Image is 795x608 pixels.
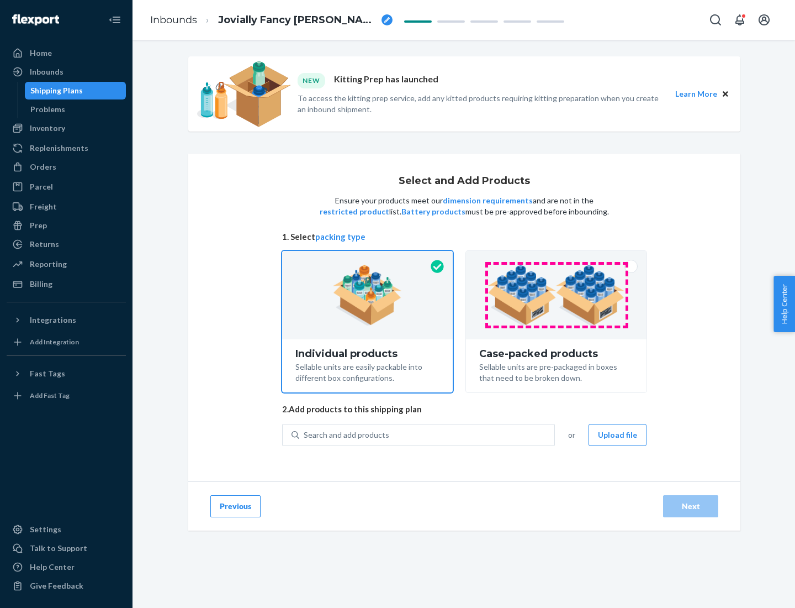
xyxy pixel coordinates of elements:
p: To access the kitting prep service, add any kitted products requiring kitting preparation when yo... [298,93,665,115]
a: Freight [7,198,126,216]
div: Settings [30,524,61,535]
button: Give Feedback [7,577,126,595]
button: Open notifications [729,9,751,31]
button: Next [663,495,718,517]
button: Open Search Box [704,9,727,31]
button: Close Navigation [104,9,126,31]
ol: breadcrumbs [141,4,401,36]
a: Inbounds [7,63,126,81]
span: 1. Select [282,231,646,243]
a: Billing [7,275,126,293]
button: Close [719,88,732,100]
div: Add Fast Tag [30,391,70,400]
div: Fast Tags [30,368,65,379]
a: Talk to Support [7,539,126,557]
div: Individual products [295,348,439,359]
div: NEW [298,73,325,88]
button: Help Center [773,276,795,332]
a: Reporting [7,255,126,273]
a: Returns [7,235,126,253]
div: Replenishments [30,143,88,154]
div: Case-packed products [479,348,633,359]
img: Flexport logo [12,14,59,25]
div: Returns [30,239,59,250]
img: case-pack.59cecea509d18c883b923b81aeac6d0b.png [487,265,625,326]
button: Fast Tags [7,365,126,382]
div: Give Feedback [30,580,83,591]
div: Add Integration [30,337,79,347]
span: or [568,429,575,441]
button: Previous [210,495,261,517]
div: Billing [30,279,52,290]
div: Search and add products [304,429,389,441]
button: Battery products [401,206,465,217]
span: Jovially Fancy Barb [218,13,377,28]
div: Integrations [30,315,76,326]
span: 2. Add products to this shipping plan [282,403,646,415]
div: Help Center [30,562,75,573]
a: Problems [25,101,126,118]
div: Inbounds [30,66,63,77]
img: individual-pack.facf35554cb0f1810c75b2bd6df2d64e.png [333,265,402,326]
div: Prep [30,220,47,231]
div: Parcel [30,181,53,192]
a: Add Fast Tag [7,387,126,405]
div: Inventory [30,123,65,134]
div: Orders [30,161,56,172]
p: Kitting Prep has launched [334,73,438,88]
button: Open account menu [753,9,775,31]
h1: Select and Add Products [399,176,530,187]
a: Inventory [7,119,126,137]
div: Shipping Plans [30,85,83,96]
button: packing type [315,231,365,243]
div: Freight [30,201,57,212]
a: Help Center [7,558,126,576]
div: Talk to Support [30,543,87,554]
a: Home [7,44,126,62]
div: Sellable units are pre-packaged in boxes that need to be broken down. [479,359,633,384]
button: Integrations [7,311,126,329]
button: Learn More [675,88,717,100]
button: restricted product [320,206,389,217]
a: Orders [7,158,126,176]
div: Sellable units are easily packable into different box configurations. [295,359,439,384]
a: Shipping Plans [25,82,126,99]
button: dimension requirements [443,195,533,206]
div: Reporting [30,259,67,270]
a: Inbounds [150,14,197,26]
p: Ensure your products meet our and are not in the list. must be pre-approved before inbounding. [319,195,610,217]
button: Upload file [589,424,646,446]
div: Home [30,48,52,59]
a: Replenishments [7,139,126,157]
a: Prep [7,217,126,234]
div: Next [672,501,709,512]
a: Parcel [7,178,126,196]
a: Add Integration [7,333,126,351]
a: Settings [7,521,126,538]
div: Problems [30,104,65,115]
